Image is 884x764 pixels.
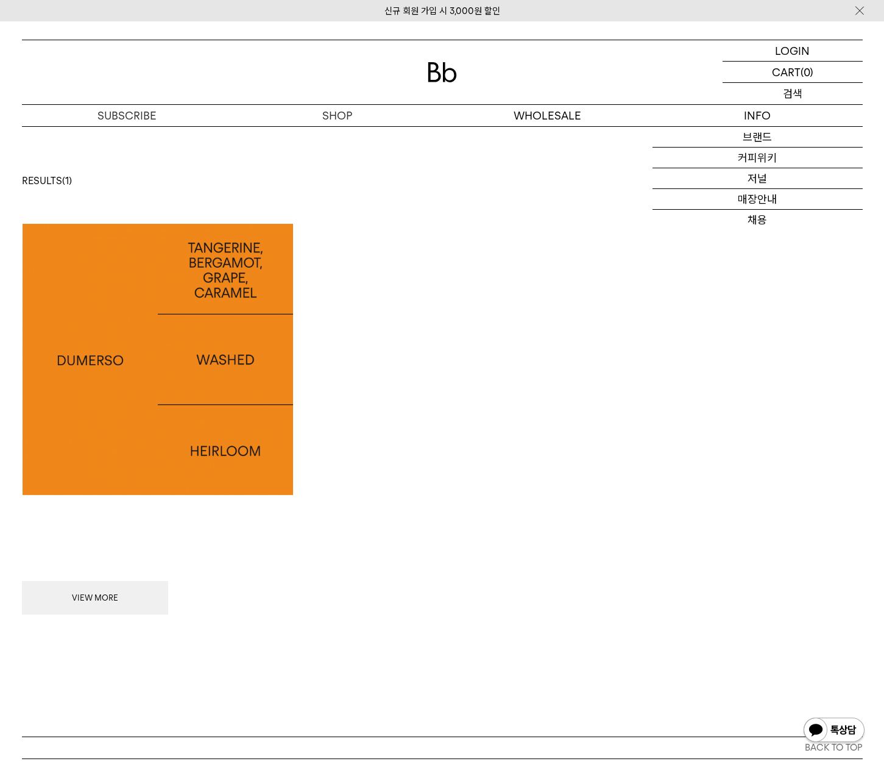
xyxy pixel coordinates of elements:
[802,716,866,746] img: 카카오톡 채널 1:1 채팅 버튼
[723,62,863,83] a: CART (0)
[652,168,863,189] a: 저널
[62,175,72,187] span: (1)
[384,5,500,16] a: 신규 회원 가입 시 3,000원 할인
[652,127,863,148] a: 브랜드
[232,105,442,126] a: SHOP
[22,105,232,126] a: SUBSCRIBE
[652,148,863,168] a: 커피위키
[442,105,652,126] p: WHOLESALE
[652,189,863,210] a: 매장안내
[801,62,813,82] p: (0)
[22,175,863,187] p: RESULTS
[428,62,457,82] img: 로고
[22,737,863,759] button: BACK TO TOP
[775,40,810,61] p: LOGIN
[772,62,801,82] p: CART
[783,83,802,104] p: 검색
[652,210,863,230] a: 채용
[652,105,863,126] p: INFO
[22,581,168,615] button: VIEW MORE
[723,40,863,62] a: LOGIN
[23,224,294,495] img: 에티오피아 두메르소 카스카라 워시드ETHIOPIA DUMERSO CASCARA WASHED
